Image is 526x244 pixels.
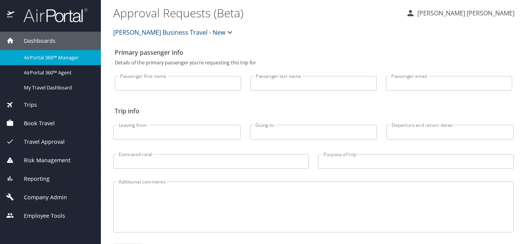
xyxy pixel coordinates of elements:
[24,69,92,76] span: AirPortal 360™ Agent
[7,8,15,23] img: icon-airportal.png
[110,25,238,40] button: [PERSON_NAME] Business Travel - New
[14,156,70,165] span: Risk Management
[14,101,37,109] span: Trips
[113,1,400,25] h1: Approval Requests (Beta)
[15,8,87,23] img: airportal-logo.png
[14,175,50,183] span: Reporting
[14,212,65,220] span: Employee Tools
[24,54,92,61] span: AirPortal 360™ Manager
[14,119,55,128] span: Book Travel
[415,8,514,18] p: [PERSON_NAME] [PERSON_NAME]
[14,138,65,146] span: Travel Approval
[24,84,92,91] span: My Travel Dashboard
[113,27,225,38] span: [PERSON_NAME] Business Travel - New
[115,105,512,117] h2: Trip info
[115,46,512,59] h2: Primary passenger info
[14,37,55,45] span: Dashboards
[403,6,518,20] button: [PERSON_NAME] [PERSON_NAME]
[14,193,67,202] span: Company Admin
[115,60,512,65] p: Details of the primary passenger you're requesting this trip for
